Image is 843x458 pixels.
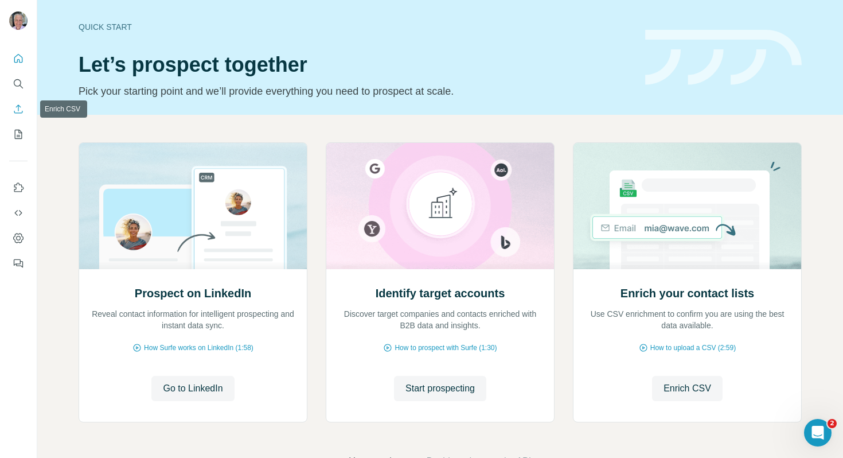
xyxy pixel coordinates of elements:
[9,253,28,274] button: Feedback
[395,343,497,353] span: How to prospect with Surfe (1:30)
[9,228,28,249] button: Dashboard
[9,99,28,119] button: Enrich CSV
[79,143,307,269] img: Prospect on LinkedIn
[828,419,837,428] span: 2
[585,308,790,331] p: Use CSV enrichment to confirm you are using the best data available.
[620,285,754,301] h2: Enrich your contact lists
[652,376,723,401] button: Enrich CSV
[79,53,631,76] h1: Let’s prospect together
[9,73,28,94] button: Search
[573,143,802,269] img: Enrich your contact lists
[804,419,832,447] iframe: Intercom live chat
[376,285,505,301] h2: Identify target accounts
[91,308,295,331] p: Reveal contact information for intelligent prospecting and instant data sync.
[645,30,802,86] img: banner
[9,203,28,223] button: Use Surfe API
[338,308,543,331] p: Discover target companies and contacts enriched with B2B data and insights.
[650,343,736,353] span: How to upload a CSV (2:59)
[163,382,223,395] span: Go to LinkedIn
[79,83,631,99] p: Pick your starting point and we’ll provide everything you need to prospect at scale.
[135,285,251,301] h2: Prospect on LinkedIn
[405,382,475,395] span: Start prospecting
[9,11,28,30] img: Avatar
[144,343,253,353] span: How Surfe works on LinkedIn (1:58)
[151,376,234,401] button: Go to LinkedIn
[9,124,28,145] button: My lists
[9,48,28,69] button: Quick start
[9,177,28,198] button: Use Surfe on LinkedIn
[326,143,555,269] img: Identify target accounts
[394,376,486,401] button: Start prospecting
[664,382,711,395] span: Enrich CSV
[79,21,631,33] div: Quick start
